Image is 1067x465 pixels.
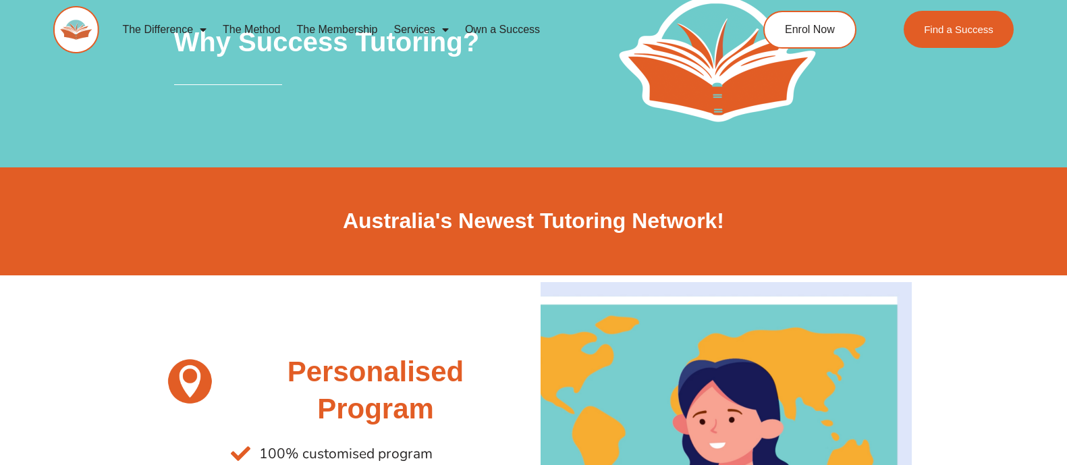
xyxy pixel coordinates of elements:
span: Find a Success [924,24,993,34]
nav: Menu [114,14,708,45]
a: The Method [215,14,288,45]
a: Enrol Now [763,11,856,49]
a: Find a Success [904,11,1014,48]
a: Own a Success [457,14,548,45]
h2: Personalised Program [231,354,520,427]
a: The Membership [288,14,385,45]
a: The Difference [114,14,215,45]
a: Services [386,14,457,45]
h2: Australia's Newest Tutoring Network! [156,207,912,236]
span: Enrol Now [785,24,835,35]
